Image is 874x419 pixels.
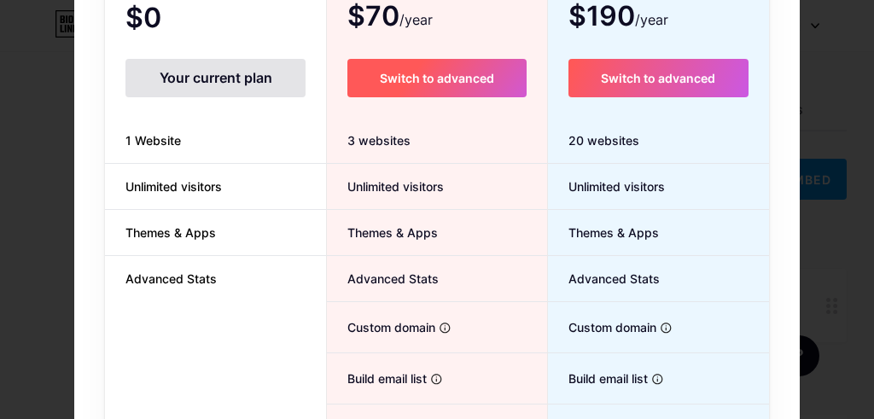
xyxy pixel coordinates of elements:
div: 3 websites [327,118,546,164]
span: Advanced Stats [548,270,660,288]
span: Unlimited visitors [327,177,444,195]
span: Custom domain [548,318,656,336]
span: $0 [125,8,195,32]
span: 1 Website [105,131,201,149]
span: /year [399,9,433,30]
span: Unlimited visitors [105,177,242,195]
div: Your current plan [125,59,306,97]
span: Build email list [327,370,427,387]
span: /year [635,9,668,30]
span: Advanced Stats [327,270,439,288]
span: Switch to advanced [380,71,494,85]
span: Advanced Stats [105,270,237,288]
span: Themes & Apps [105,224,236,242]
div: 20 websites [548,118,769,164]
span: $190 [568,6,668,30]
button: Switch to advanced [568,59,749,97]
span: Build email list [548,370,648,387]
span: Themes & Apps [327,224,438,242]
span: Switch to advanced [601,71,715,85]
button: Switch to advanced [347,59,526,97]
span: Themes & Apps [548,224,659,242]
span: Unlimited visitors [548,177,665,195]
span: Custom domain [327,318,435,336]
span: $70 [347,6,433,30]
